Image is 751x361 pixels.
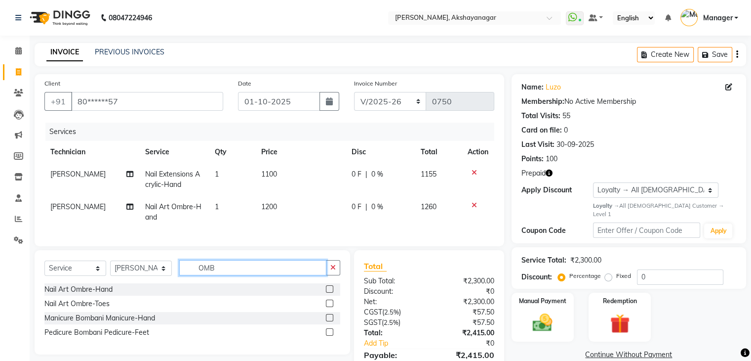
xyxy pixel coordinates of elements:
[429,349,502,361] div: ₹2,415.00
[514,350,744,360] a: Continue Without Payment
[46,44,83,61] a: INVOICE
[616,271,631,280] label: Fixed
[521,125,562,135] div: Card on file:
[521,185,593,195] div: Apply Discount
[364,261,387,271] span: Total
[139,141,209,163] th: Service
[261,170,277,179] span: 1100
[145,170,200,189] span: Nail Extensions Acrylic-Hand
[346,141,415,163] th: Disc
[45,123,502,141] div: Services
[519,297,566,306] label: Manual Payment
[356,286,429,297] div: Discount:
[71,92,223,111] input: Search by Name/Mobile/Email/Code
[356,307,429,317] div: ( )
[261,202,277,211] span: 1200
[526,312,558,334] img: _cash.svg
[44,79,60,88] label: Client
[521,111,560,121] div: Total Visits:
[384,308,399,316] span: 2.5%
[521,82,544,92] div: Name:
[255,141,346,163] th: Price
[603,297,637,306] label: Redemption
[215,202,219,211] span: 1
[44,141,139,163] th: Technician
[704,224,732,238] button: Apply
[356,317,429,328] div: ( )
[593,223,701,238] input: Enter Offer / Coupon Code
[429,297,502,307] div: ₹2,300.00
[521,139,554,150] div: Last Visit:
[556,139,594,150] div: 30-09-2025
[680,9,698,26] img: Manager
[521,226,593,236] div: Coupon Code
[356,338,441,349] a: Add Tip
[521,272,552,282] div: Discount:
[209,141,255,163] th: Qty
[637,47,694,62] button: Create New
[365,202,367,212] span: |
[462,141,494,163] th: Action
[521,96,564,107] div: Membership:
[356,276,429,286] div: Sub Total:
[562,111,570,121] div: 55
[703,13,732,23] span: Manager
[238,79,251,88] label: Date
[109,4,152,32] b: 08047224946
[352,202,361,212] span: 0 F
[429,317,502,328] div: ₹57.50
[421,202,436,211] span: 1260
[50,170,106,179] span: [PERSON_NAME]
[521,255,566,266] div: Service Total:
[356,297,429,307] div: Net:
[44,299,110,309] div: Nail Art Ombre-Toes
[569,271,601,280] label: Percentage
[429,286,502,297] div: ₹0
[698,47,732,62] button: Save
[44,92,72,111] button: +91
[429,307,502,317] div: ₹57.50
[593,202,736,219] div: All [DEMOGRAPHIC_DATA] Customer → Level 1
[44,327,149,338] div: Pedicure Bombani Pedicure-Feet
[50,202,106,211] span: [PERSON_NAME]
[521,168,546,179] span: Prepaid
[371,169,383,180] span: 0 %
[429,276,502,286] div: ₹2,300.00
[145,202,201,222] span: Nail Art Ombre-Hand
[604,312,636,336] img: _gift.svg
[415,141,462,163] th: Total
[384,318,398,326] span: 2.5%
[441,338,501,349] div: ₹0
[429,328,502,338] div: ₹2,415.00
[546,82,561,92] a: Luzo
[356,349,429,361] div: Payable:
[371,202,383,212] span: 0 %
[352,169,361,180] span: 0 F
[564,125,568,135] div: 0
[593,202,619,209] strong: Loyalty →
[179,260,326,275] input: Search or Scan
[570,255,601,266] div: ₹2,300.00
[546,154,557,164] div: 100
[354,79,397,88] label: Invoice Number
[421,170,436,179] span: 1155
[521,154,544,164] div: Points:
[44,313,155,323] div: Manicure Bombani Manicure-Hand
[521,96,736,107] div: No Active Membership
[365,169,367,180] span: |
[25,4,93,32] img: logo
[356,328,429,338] div: Total:
[95,47,164,56] a: PREVIOUS INVOICES
[364,308,382,316] span: CGST
[215,170,219,179] span: 1
[364,318,382,327] span: SGST
[44,284,113,295] div: Nail Art Ombre-Hand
